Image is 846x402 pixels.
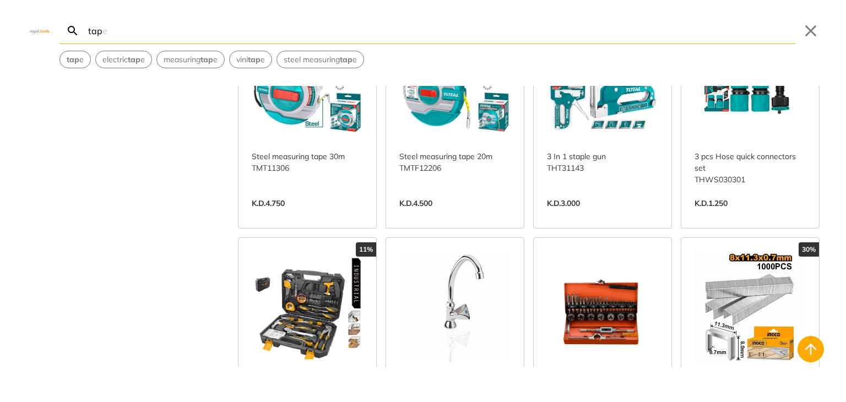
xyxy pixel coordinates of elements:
img: Close [26,28,53,33]
div: Suggestion: electric tape [95,51,152,68]
span: vini e [236,54,265,66]
strong: tap [67,55,79,64]
div: Suggestion: steel measuring tape [276,51,364,68]
div: Suggestion: measuring tape [156,51,225,68]
span: e [67,54,84,66]
input: Search… [86,18,795,44]
svg: Search [66,24,79,37]
button: Select suggestion: steel measuring tape [277,51,364,68]
button: Close [802,22,820,40]
strong: tap [248,55,261,64]
div: Suggestion: vini tape [229,51,272,68]
strong: tap [128,55,140,64]
div: Suggestion: tape [59,51,91,68]
span: measuring e [164,54,218,66]
button: Select suggestion: tape [60,51,90,68]
button: Select suggestion: vini tape [230,51,272,68]
strong: tap [340,55,352,64]
button: Back to top [798,336,824,362]
button: Select suggestion: electric tape [96,51,151,68]
span: steel measuring e [284,54,357,66]
span: electric e [102,54,145,66]
div: 30% [799,242,819,257]
div: 11% [356,242,376,257]
button: Select suggestion: measuring tape [157,51,224,68]
svg: Back to top [802,340,820,358]
strong: tap [200,55,213,64]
